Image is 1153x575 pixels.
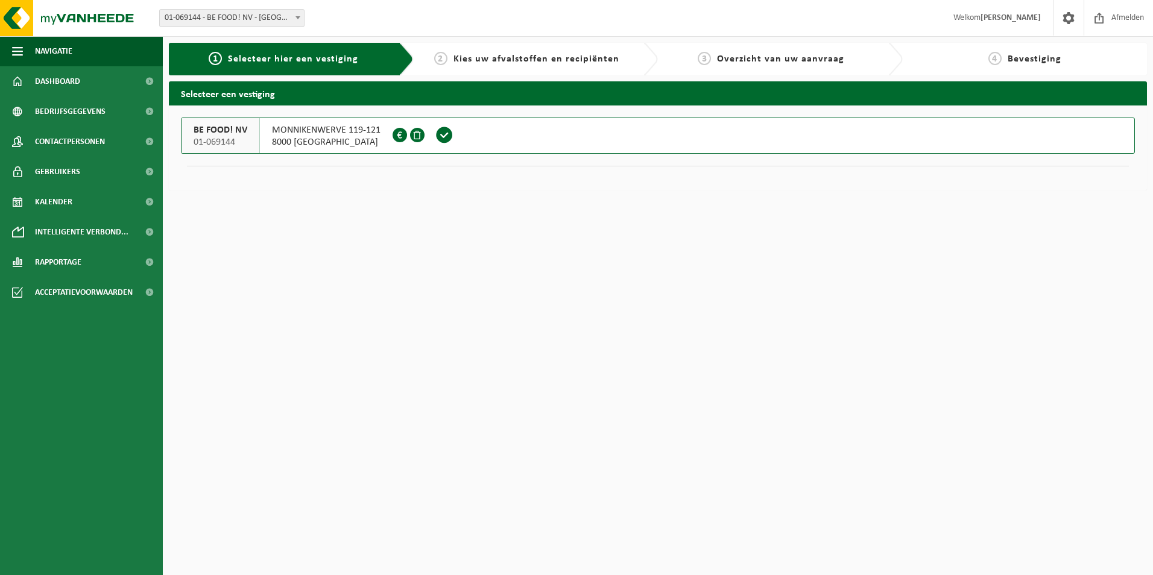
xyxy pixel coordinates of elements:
span: Kalender [35,187,72,217]
span: Overzicht van uw aanvraag [717,54,844,64]
span: Bedrijfsgegevens [35,96,106,127]
span: Bevestiging [1008,54,1061,64]
span: 8000 [GEOGRAPHIC_DATA] [272,136,381,148]
span: Intelligente verbond... [35,217,128,247]
strong: [PERSON_NAME] [981,13,1041,22]
span: Navigatie [35,36,72,66]
span: Gebruikers [35,157,80,187]
span: 01-069144 - BE FOOD! NV - BRUGGE [159,9,305,27]
span: Contactpersonen [35,127,105,157]
span: 1 [209,52,222,65]
h2: Selecteer een vestiging [169,81,1147,105]
span: Dashboard [35,66,80,96]
span: Kies uw afvalstoffen en recipiënten [453,54,619,64]
span: 2 [434,52,447,65]
span: 3 [698,52,711,65]
button: BE FOOD! NV 01-069144 MONNIKENWERVE 119-1218000 [GEOGRAPHIC_DATA] [181,118,1135,154]
span: Acceptatievoorwaarden [35,277,133,307]
span: Rapportage [35,247,81,277]
span: 01-069144 [194,136,247,148]
span: MONNIKENWERVE 119-121 [272,124,381,136]
span: Selecteer hier een vestiging [228,54,358,64]
span: BE FOOD! NV [194,124,247,136]
span: 4 [988,52,1002,65]
span: 01-069144 - BE FOOD! NV - BRUGGE [160,10,304,27]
